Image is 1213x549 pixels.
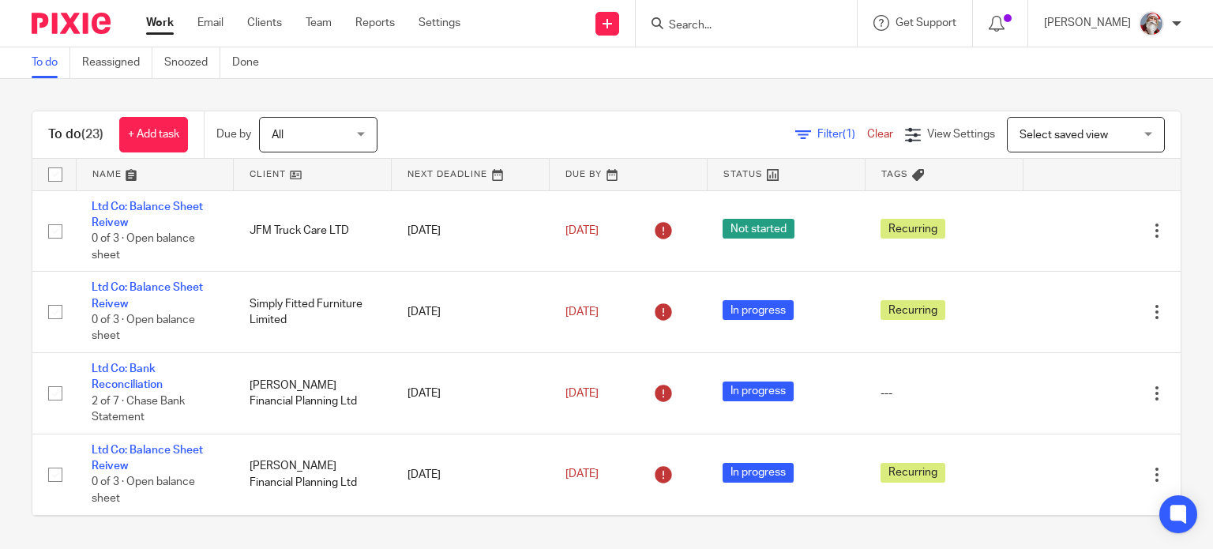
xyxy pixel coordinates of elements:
a: + Add task [119,117,188,152]
td: [PERSON_NAME] Financial Planning Ltd [234,434,392,515]
span: In progress [723,463,794,483]
a: Team [306,15,332,31]
a: To do [32,47,70,78]
span: 2 of 7 · Chase Bank Statement [92,396,185,423]
span: [DATE] [565,388,599,399]
td: [DATE] [392,190,550,272]
p: Due by [216,126,251,142]
a: Settings [419,15,460,31]
a: Work [146,15,174,31]
a: Email [197,15,223,31]
span: All [272,130,284,141]
span: View Settings [927,129,995,140]
a: Ltd Co: Balance Sheet Reivew [92,201,203,228]
h1: To do [48,126,103,143]
span: Not started [723,219,794,239]
a: Ltd Co: Bank Reconciliation [92,363,163,390]
span: [DATE] [565,225,599,236]
div: --- [881,385,1007,401]
a: Clear [867,129,893,140]
a: Reassigned [82,47,152,78]
span: 0 of 3 · Open balance sheet [92,477,195,505]
span: Get Support [896,17,956,28]
a: Done [232,47,271,78]
span: In progress [723,300,794,320]
span: In progress [723,382,794,401]
span: (23) [81,128,103,141]
td: [DATE] [392,272,550,353]
a: Snoozed [164,47,220,78]
td: [DATE] [392,434,550,515]
span: [DATE] [565,469,599,480]
span: Select saved view [1020,130,1108,141]
img: Pixie [32,13,111,34]
span: Tags [881,170,908,179]
a: Clients [247,15,282,31]
span: Recurring [881,300,945,320]
span: [DATE] [565,306,599,318]
span: (1) [843,129,855,140]
td: [PERSON_NAME] Financial Planning Ltd [234,353,392,434]
img: Karen%20Pic.png [1139,11,1164,36]
a: Reports [355,15,395,31]
input: Search [667,19,809,33]
td: JFM Truck Care LTD [234,190,392,272]
p: [PERSON_NAME] [1044,15,1131,31]
a: Ltd Co: Balance Sheet Reivew [92,445,203,472]
td: Simply Fitted Furniture Limited [234,272,392,353]
td: [DATE] [392,353,550,434]
span: 0 of 3 · Open balance sheet [92,314,195,342]
span: Filter [817,129,867,140]
span: Recurring [881,463,945,483]
a: Ltd Co: Balance Sheet Reivew [92,282,203,309]
span: Recurring [881,219,945,239]
span: 0 of 3 · Open balance sheet [92,233,195,261]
